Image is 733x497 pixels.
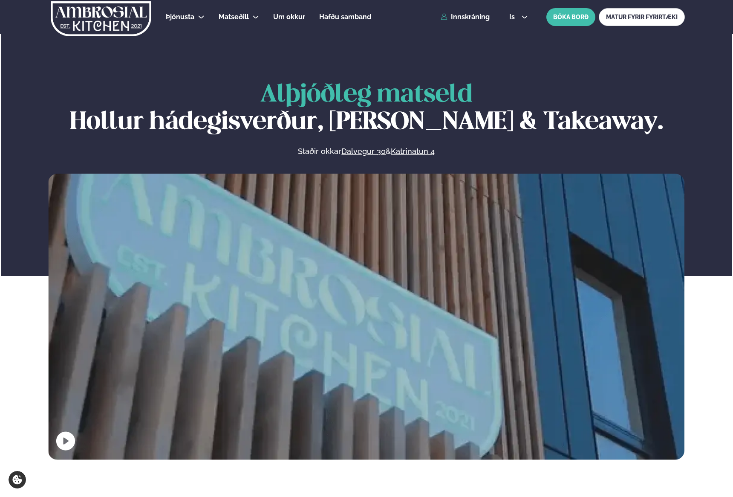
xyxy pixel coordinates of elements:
[219,13,249,21] span: Matseðill
[166,13,194,21] span: Þjónusta
[219,12,249,22] a: Matseðill
[546,8,595,26] button: BÓKA BORÐ
[509,14,517,20] span: is
[205,146,528,157] p: Staðir okkar &
[260,83,473,107] span: Alþjóðleg matseld
[48,81,684,136] h1: Hollur hádegisverður, [PERSON_NAME] & Takeaway.
[50,1,152,36] img: logo
[273,12,305,22] a: Um okkur
[391,146,435,157] a: Katrinatun 4
[273,13,305,21] span: Um okkur
[599,8,685,26] a: MATUR FYRIR FYRIRTÆKI
[502,14,534,20] button: is
[9,471,26,488] a: Cookie settings
[441,13,490,21] a: Innskráning
[319,12,371,22] a: Hafðu samband
[166,12,194,22] a: Þjónusta
[341,146,386,157] a: Dalvegur 30
[319,13,371,21] span: Hafðu samband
